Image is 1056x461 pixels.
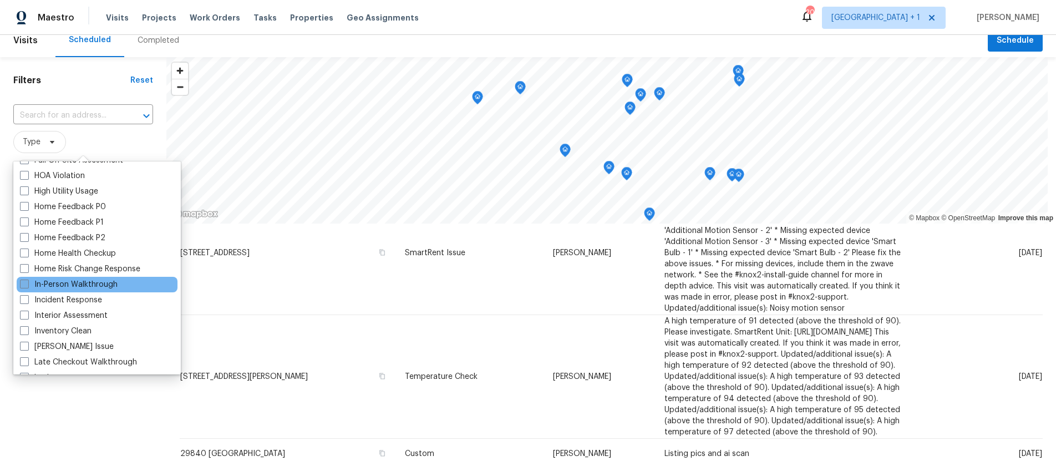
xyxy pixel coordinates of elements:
div: Map marker [733,65,744,82]
a: Mapbox [909,214,940,222]
span: Listing pics and ai scan [664,450,749,458]
label: Leak [20,372,51,383]
div: 20 [806,7,814,18]
div: Map marker [603,161,615,178]
span: [GEOGRAPHIC_DATA] + 1 [831,12,920,23]
h1: Filters [13,75,130,86]
span: [STREET_ADDRESS][PERSON_NAME] [180,373,308,381]
span: [PERSON_NAME] [972,12,1039,23]
span: Type [23,136,40,148]
div: Map marker [654,87,665,104]
div: Map marker [622,74,633,91]
div: Map marker [625,102,636,119]
div: Map marker [560,144,571,161]
label: Late Checkout Walkthrough [20,357,137,368]
label: Incident Response [20,295,102,306]
label: Home Health Checkup [20,248,116,259]
span: [STREET_ADDRESS] [180,249,250,257]
span: A high temperature of 91 detected (above the threshold of 90). Please investigate. SmartRent Unit... [664,317,901,436]
span: Properties [290,12,333,23]
label: High Utility Usage [20,186,98,197]
label: Home Risk Change Response [20,264,140,275]
label: HOA Violation [20,170,85,181]
span: Work Orders [190,12,240,23]
span: SmartRent Issue [405,249,465,257]
div: Map marker [472,91,483,108]
div: Reset [130,75,153,86]
div: Completed [138,35,179,46]
span: [PERSON_NAME] [553,450,611,458]
button: Zoom out [172,79,188,95]
span: Maestro [38,12,74,23]
span: [PERSON_NAME] [553,373,611,381]
span: The security system configuration has the following errors: * Missing expected device 'Front Door... [664,194,901,312]
input: Search for an address... [13,107,122,124]
span: 29840 [GEOGRAPHIC_DATA] [180,450,285,458]
div: Map marker [644,207,655,225]
a: OpenStreetMap [941,214,995,222]
span: Tasks [253,14,277,22]
span: [DATE] [1019,249,1042,257]
span: Visits [13,28,38,53]
div: Map marker [704,167,715,184]
span: Geo Assignments [347,12,419,23]
button: Copy Address [377,448,387,458]
span: [DATE] [1019,450,1042,458]
label: Home Feedback P0 [20,201,106,212]
span: Projects [142,12,176,23]
span: Temperature Check [405,373,478,381]
div: Map marker [621,167,632,184]
button: Schedule [988,29,1043,52]
button: Copy Address [377,371,387,381]
span: [DATE] [1019,373,1042,381]
button: Open [139,108,154,124]
label: Home Feedback P2 [20,232,105,244]
a: Improve this map [998,214,1053,222]
label: Inventory Clean [20,326,92,337]
div: Map marker [635,88,646,105]
div: Map marker [733,169,744,186]
label: [PERSON_NAME] Issue [20,341,114,352]
label: Interior Assessment [20,310,108,321]
button: Zoom in [172,63,188,79]
span: [PERSON_NAME] [553,249,611,257]
span: Custom [405,450,434,458]
button: Copy Address [377,247,387,257]
label: Home Feedback P1 [20,217,104,228]
div: Map marker [515,81,526,98]
div: Map marker [727,168,738,185]
label: In-Person Walkthrough [20,279,118,290]
span: Schedule [997,34,1034,48]
canvas: Map [166,57,1048,224]
div: Scheduled [69,34,111,45]
div: Map marker [734,73,745,90]
span: Visits [106,12,129,23]
a: Mapbox homepage [170,207,219,220]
